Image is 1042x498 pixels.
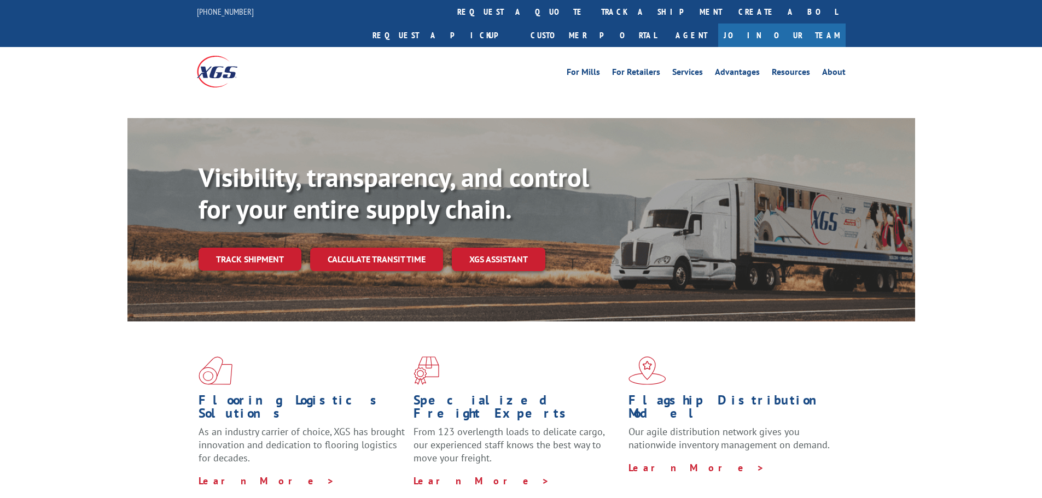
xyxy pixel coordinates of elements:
[628,394,835,425] h1: Flagship Distribution Model
[199,356,232,385] img: xgs-icon-total-supply-chain-intelligence-red
[567,68,600,80] a: For Mills
[199,248,301,271] a: Track shipment
[715,68,760,80] a: Advantages
[612,68,660,80] a: For Retailers
[522,24,665,47] a: Customer Portal
[718,24,846,47] a: Join Our Team
[628,356,666,385] img: xgs-icon-flagship-distribution-model-red
[197,6,254,17] a: [PHONE_NUMBER]
[665,24,718,47] a: Agent
[414,474,550,487] a: Learn More >
[364,24,522,47] a: Request a pickup
[628,425,830,451] span: Our agile distribution network gives you nationwide inventory management on demand.
[452,248,545,271] a: XGS ASSISTANT
[199,160,589,226] b: Visibility, transparency, and control for your entire supply chain.
[199,425,405,464] span: As an industry carrier of choice, XGS has brought innovation and dedication to flooring logistics...
[414,394,620,425] h1: Specialized Freight Experts
[672,68,703,80] a: Services
[414,356,439,385] img: xgs-icon-focused-on-flooring-red
[414,425,620,474] p: From 123 overlength loads to delicate cargo, our experienced staff knows the best way to move you...
[199,394,405,425] h1: Flooring Logistics Solutions
[310,248,443,271] a: Calculate transit time
[628,461,765,474] a: Learn More >
[772,68,810,80] a: Resources
[199,474,335,487] a: Learn More >
[822,68,846,80] a: About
